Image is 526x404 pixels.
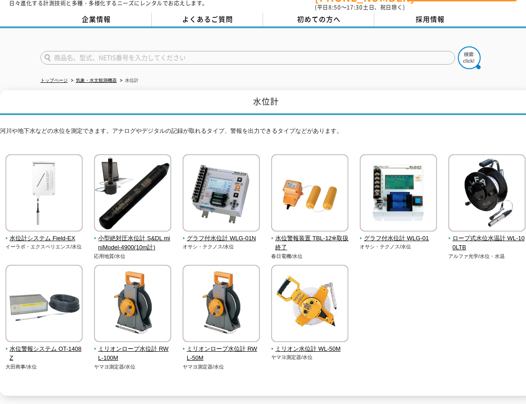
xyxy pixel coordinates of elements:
img: グラフ付水位計 WLG-01 [360,154,437,234]
span: ロープ式水位水温計 WL-100LTB [448,234,526,253]
p: ヤマヨ測定器/水位 [271,353,349,361]
a: 気象・水文観測機器 [76,78,117,83]
a: 水位警報装置 TBL-12※取扱終了 [271,225,349,252]
li: 水位計 [118,76,139,86]
span: 8:50 [328,3,341,11]
p: 大田商事/水位 [5,363,83,371]
img: グラフ付水位計 WLG-01N [183,154,260,234]
span: 17:30 [347,3,363,11]
a: トップページ [40,78,68,83]
img: 水位警報装置 TBL-12※取扱終了 [271,154,348,234]
img: 小型絶対圧水位計 S&DL miniModel-4900(10m計) [94,154,171,234]
span: 小型絶対圧水位計 S&DL miniModel-4900(10m計) [94,234,172,253]
span: (平日 ～ 土日、祝日除く) [315,3,405,11]
a: 水位警報システム OT-1408Z [5,336,83,363]
a: ミリオンロープ水位計 RWL-100M [94,336,172,363]
span: ミリオンロープ水位計 RWL-100M [94,344,172,364]
p: 春日電機/水位 [271,252,349,260]
img: btn_search.png [458,46,481,69]
p: オサシ・テクノス/水位 [360,243,437,251]
a: 初めての方へ [263,13,374,26]
p: 日々進化する計測技術と多種・多様化するニーズにレンタルでお応えします。 [9,0,208,6]
img: ミリオン水位計 WL-50M [271,265,348,344]
img: 水位警報システム OT-1408Z [5,265,83,344]
a: 小型絶対圧水位計 S&DL miniModel-4900(10m計) [94,225,172,252]
span: グラフ付水位計 WLG-01N [183,234,260,243]
a: 企業情報 [40,13,152,26]
span: 初めての方へ [297,14,341,24]
span: 水位警報装置 TBL-12※取扱終了 [271,234,349,253]
a: ミリオンロープ水位計 RWL-50M [183,336,260,363]
a: 水位計システム Field-EX [5,225,83,243]
span: グラフ付水位計 WLG-01 [360,234,437,243]
a: 採用情報 [374,13,486,26]
span: ミリオンロープ水位計 RWL-50M [183,344,260,364]
p: ヤマヨ測定器/水位 [94,363,172,371]
p: アルファ光学/水位・水温 [448,252,526,260]
input: 商品名、型式、NETIS番号を入力してください [40,51,455,65]
img: 水位計システム Field-EX [5,154,83,234]
p: オサシ・テクノス/水位 [183,243,260,251]
span: 水位警報システム OT-1408Z [5,344,83,364]
img: ミリオンロープ水位計 RWL-50M [183,265,260,344]
span: 水位計システム Field-EX [5,234,83,243]
p: ヤマヨ測定器/水位 [183,363,260,371]
p: イーラボ・エクスペリエンス/水位 [5,243,83,251]
span: ミリオン水位計 WL-50M [271,344,349,354]
a: グラフ付水位計 WLG-01 [360,225,437,243]
a: よくあるご質問 [152,13,263,26]
img: ミリオンロープ水位計 RWL-100M [94,265,171,344]
a: ロープ式水位水温計 WL-100LTB [448,225,526,252]
p: 応用地質/水位 [94,252,172,260]
a: ミリオン水位計 WL-50M [271,336,349,354]
a: グラフ付水位計 WLG-01N [183,225,260,243]
img: ロープ式水位水温計 WL-100LTB [448,154,526,234]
